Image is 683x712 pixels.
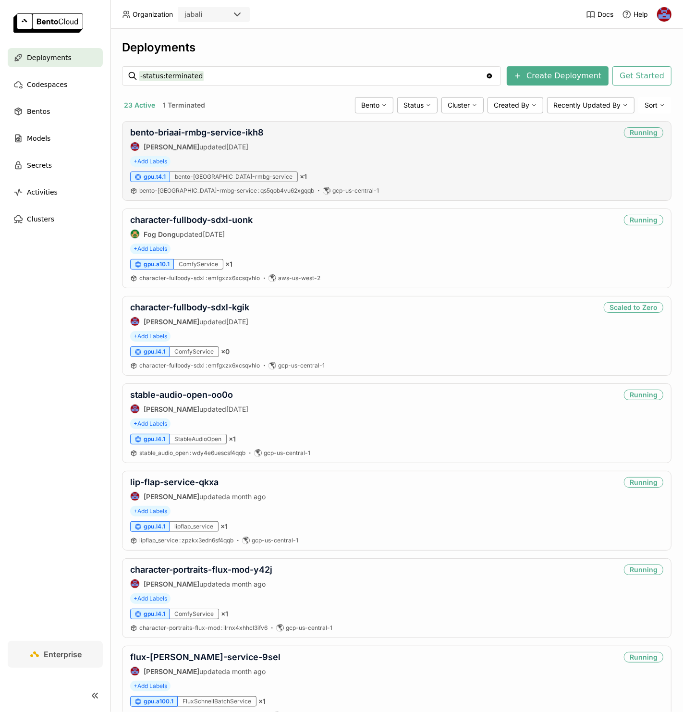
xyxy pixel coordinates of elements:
[144,318,199,326] strong: [PERSON_NAME]
[220,522,228,531] span: × 1
[131,142,139,151] img: Jhonatan Oliveira
[130,491,266,501] div: updated
[130,418,171,429] span: +Add Labels
[300,172,307,181] span: × 1
[139,274,260,282] a: character-fullbody-sdxl:emfgxzx6xcsqvhlo
[130,579,272,589] div: updated
[624,127,663,138] div: Running
[44,650,82,659] span: Enterprise
[144,435,165,443] span: gpu.l4.1
[226,492,266,501] span: a month ago
[258,187,259,194] span: :
[624,215,663,225] div: Running
[122,99,157,111] button: 23 Active
[229,435,236,443] span: × 1
[170,521,219,532] div: lipflap_service
[286,624,332,632] span: gcp-us-central-1
[226,667,266,675] span: a month ago
[130,477,219,487] a: lip-flap-service-qkxa
[226,405,248,413] span: [DATE]
[144,492,199,501] strong: [PERSON_NAME]
[586,10,613,19] a: Docs
[178,696,256,707] div: FluxSchnellBatchService
[184,10,203,19] div: jabali
[8,102,103,121] a: Bentos
[486,72,493,80] svg: Clear value
[130,317,249,326] div: updated
[144,173,166,181] span: gpu.t4.1
[448,101,470,110] span: Cluster
[144,667,199,675] strong: [PERSON_NAME]
[130,302,249,312] a: character-fullbody-sdxl-kgik
[221,347,230,356] span: × 0
[221,610,228,618] span: × 1
[8,48,103,67] a: Deployments
[139,537,233,544] span: lipflap_service zpzkx3edn6sf4qqb
[622,10,648,19] div: Help
[8,641,103,668] a: Enterprise
[130,666,281,676] div: updated
[206,274,207,282] span: :
[130,331,171,342] span: +Add Labels
[133,10,173,19] span: Organization
[170,609,219,619] div: ComfyService
[206,362,207,369] span: :
[131,667,139,675] img: Jhonatan Oliveira
[130,681,171,691] span: +Add Labels
[170,346,219,357] div: ComfyService
[130,565,272,575] a: character-portraits-flux-mod-y42j
[488,97,543,113] div: Created By
[598,10,613,19] span: Docs
[139,449,245,457] a: stable_audio_open:wdy4e6uescsf4qqb
[130,506,171,516] span: +Add Labels
[131,317,139,326] img: Jhonatan Oliveira
[131,405,139,413] img: Jhonatan Oliveira
[226,143,248,151] span: [DATE]
[27,106,50,117] span: Bentos
[226,318,248,326] span: [DATE]
[8,209,103,229] a: Clusters
[131,492,139,501] img: Jhonatan Oliveira
[130,404,248,414] div: updated
[131,579,139,588] img: Jhonatan Oliveira
[139,362,260,369] span: character-fullbody-sdxl emfgxzx6xcsqvhlo
[144,348,165,356] span: gpu.l4.1
[27,213,54,225] span: Clusters
[139,187,314,195] a: bento-[GEOGRAPHIC_DATA]-rmbg-service:qs5qob4vu62xgqqb
[130,390,233,400] a: stable-audio-open-oo0o
[130,593,171,604] span: +Add Labels
[441,97,484,113] div: Cluster
[130,652,281,662] a: flux-[PERSON_NAME]-service-9sel
[130,229,253,239] div: updated
[130,156,171,167] span: +Add Labels
[130,215,253,225] a: character-fullbody-sdxl-uonk
[139,537,233,544] a: lipflap_service:zpzkx3edn6sf4qqb
[27,160,52,171] span: Secrets
[397,97,438,113] div: Status
[604,302,663,313] div: Scaled to Zero
[624,565,663,575] div: Running
[144,405,199,413] strong: [PERSON_NAME]
[144,580,199,588] strong: [PERSON_NAME]
[507,66,609,86] button: Create Deployment
[144,230,176,238] strong: Fog Dong
[624,652,663,663] div: Running
[122,40,671,55] div: Deployments
[203,230,225,238] span: [DATE]
[361,101,379,110] span: Bento
[403,101,424,110] span: Status
[139,624,268,631] span: character-portraits-flux-mod ilrnx4xhhcl3ifv6
[139,624,268,632] a: character-portraits-flux-mod:ilrnx4xhhcl3ifv6
[174,259,223,270] div: ComfyService
[170,172,298,182] div: bento-[GEOGRAPHIC_DATA]-rmbg-service
[494,101,529,110] span: Created By
[8,129,103,148] a: Models
[139,362,260,369] a: character-fullbody-sdxl:emfgxzx6xcsqvhlo
[547,97,634,113] div: Recently Updated By
[657,7,671,22] img: Jhonatan Oliveira
[624,390,663,400] div: Running
[144,610,165,618] span: gpu.l4.1
[144,523,165,530] span: gpu.l4.1
[27,52,72,63] span: Deployments
[221,624,222,631] span: :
